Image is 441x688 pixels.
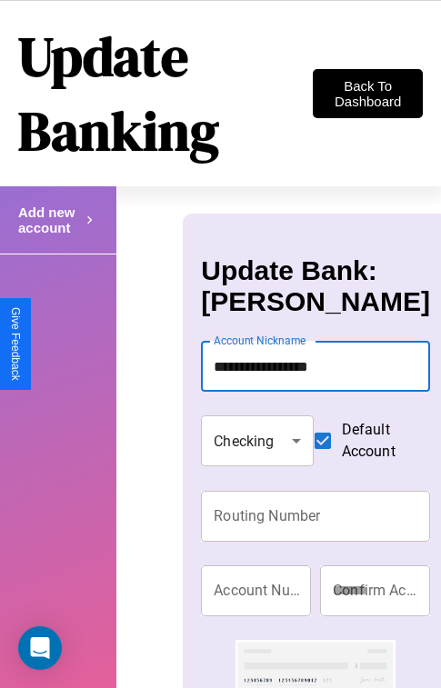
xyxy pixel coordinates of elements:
span: Default Account [342,419,416,463]
label: Account Nickname [214,333,306,348]
div: Checking [201,415,313,466]
button: Back To Dashboard [313,69,423,118]
h3: Update Bank: [PERSON_NAME] [201,255,430,317]
div: Give Feedback [9,307,22,381]
div: Open Intercom Messenger [18,626,62,670]
h4: Add new account [18,204,82,235]
h1: Update Banking [18,19,313,168]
